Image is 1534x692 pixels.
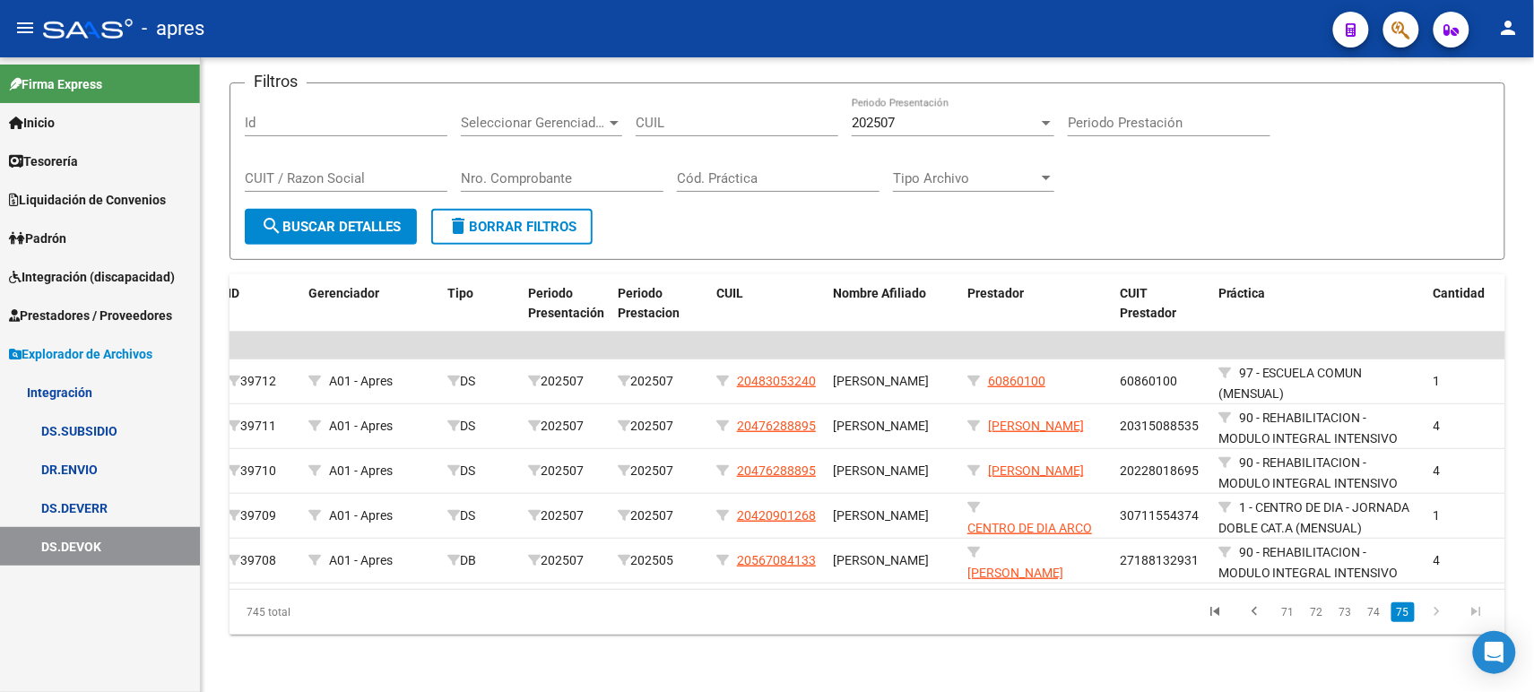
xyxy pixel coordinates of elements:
[9,151,78,171] span: Tesorería
[737,374,816,388] span: 20483053240
[716,286,743,300] span: CUIL
[329,374,393,388] span: A01 - Apres
[833,374,929,388] span: [PERSON_NAME]
[833,286,926,300] span: Nombre Afiliado
[447,506,514,526] div: DS
[329,508,393,523] span: A01 - Apres
[1218,545,1399,601] span: 90 - REHABILITACION - MODULO INTEGRAL INTENSIVO (SEMANAL)
[960,274,1113,333] datatable-header-cell: Prestador
[1120,553,1199,567] span: 27188132931
[1120,419,1199,433] span: 20315088535
[1120,463,1199,478] span: 20228018695
[1360,597,1389,627] li: page 74
[447,371,514,392] div: DS
[1434,553,1441,567] span: 4
[528,506,603,526] div: 202507
[521,274,611,333] datatable-header-cell: Periodo Presentación
[1218,455,1399,511] span: 90 - REHABILITACION - MODULO INTEGRAL INTENSIVO (SEMANAL)
[967,521,1092,556] span: CENTRO DE DIA ARCO IRIS S.R.L.
[893,170,1038,186] span: Tipo Archivo
[528,461,603,481] div: 202507
[737,553,816,567] span: 20567084133
[1420,602,1454,622] a: go to next page
[1218,286,1266,300] span: Práctica
[1363,602,1386,622] a: 74
[228,461,294,481] div: 39710
[1334,602,1357,622] a: 73
[1434,374,1441,388] span: 1
[440,274,521,333] datatable-header-cell: Tipo
[228,371,294,392] div: 39712
[9,74,102,94] span: Firma Express
[1211,274,1426,333] datatable-header-cell: Práctica
[618,506,702,526] div: 202507
[228,416,294,437] div: 39711
[431,209,593,245] button: Borrar Filtros
[967,286,1024,300] span: Prestador
[329,419,393,433] span: A01 - Apres
[833,463,929,478] span: [PERSON_NAME]
[261,219,401,235] span: Buscar Detalles
[228,550,294,571] div: 39708
[9,306,172,325] span: Prestadores / Proveedores
[9,229,66,248] span: Padrón
[737,508,816,523] span: 20420901268
[1434,286,1486,300] span: Cantidad
[618,416,702,437] div: 202507
[461,115,606,131] span: Seleccionar Gerenciador
[447,461,514,481] div: DS
[1434,463,1441,478] span: 4
[447,215,469,237] mat-icon: delete
[852,115,895,131] span: 202507
[447,550,514,571] div: DB
[1434,508,1441,523] span: 1
[611,274,709,333] datatable-header-cell: Periodo Prestacion
[261,215,282,237] mat-icon: search
[1218,500,1410,535] span: 1 - CENTRO DE DIA - JORNADA DOBLE CAT.A (MENSUAL)
[1303,597,1331,627] li: page 72
[447,286,473,300] span: Tipo
[221,274,301,333] datatable-header-cell: ID
[245,209,417,245] button: Buscar Detalles
[1237,602,1271,622] a: go to previous page
[1198,602,1232,622] a: go to first page
[1426,274,1507,333] datatable-header-cell: Cantidad
[1120,374,1177,388] span: 60860100
[528,286,604,321] span: Periodo Presentación
[9,113,55,133] span: Inicio
[245,69,307,94] h3: Filtros
[1218,411,1399,466] span: 90 - REHABILITACION - MODULO INTEGRAL INTENSIVO (SEMANAL)
[988,374,1045,388] span: 60860100
[967,566,1063,601] span: [PERSON_NAME] [PERSON_NAME]
[1498,17,1520,39] mat-icon: person
[618,461,702,481] div: 202507
[329,463,393,478] span: A01 - Apres
[833,553,929,567] span: [PERSON_NAME]
[709,274,826,333] datatable-header-cell: CUIL
[1120,508,1199,523] span: 30711554374
[833,419,929,433] span: [PERSON_NAME]
[618,286,680,321] span: Periodo Prestacion
[618,550,702,571] div: 202505
[1391,602,1415,622] a: 75
[447,219,576,235] span: Borrar Filtros
[228,506,294,526] div: 39709
[826,274,960,333] datatable-header-cell: Nombre Afiliado
[1120,286,1176,321] span: CUIT Prestador
[737,463,816,478] span: 20476288895
[1473,631,1516,674] div: Open Intercom Messenger
[833,508,929,523] span: [PERSON_NAME]
[988,463,1084,478] span: [PERSON_NAME]
[1274,597,1303,627] li: page 71
[988,419,1084,433] span: [PERSON_NAME]
[1113,274,1211,333] datatable-header-cell: CUIT Prestador
[528,416,603,437] div: 202507
[1305,602,1329,622] a: 72
[329,553,393,567] span: A01 - Apres
[230,590,481,635] div: 745 total
[447,416,514,437] div: DS
[9,344,152,364] span: Explorador de Archivos
[228,286,239,300] span: ID
[9,190,166,210] span: Liquidación de Convenios
[737,419,816,433] span: 20476288895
